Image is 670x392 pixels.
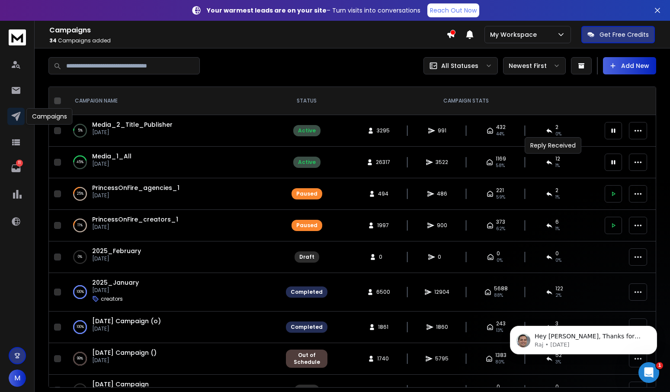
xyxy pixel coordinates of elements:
div: Out of Schedule [291,352,323,366]
p: – Turn visits into conversations [207,6,420,15]
span: 0 [555,383,559,390]
span: 1 [656,362,663,369]
span: 0 [497,383,500,390]
span: 44 % [496,131,504,138]
div: Completed [291,289,323,296]
span: 0% [555,257,561,264]
p: [DATE] [92,129,173,136]
span: 26317 [376,159,390,166]
p: creators [101,296,123,302]
button: M [9,370,26,387]
span: 2025_January [92,278,139,287]
strong: Your warmest leads are on your site [207,6,327,15]
a: [DATE] Campaign () [92,348,157,357]
a: [DATE] Campaign [92,380,149,389]
p: 11 % [77,221,83,230]
button: Add New [603,57,656,74]
span: 1 % [555,162,560,169]
p: [DATE] [92,224,178,231]
span: 1740 [377,355,389,362]
span: 0 % [555,131,561,138]
span: 80 % [495,359,504,366]
span: 122 [555,285,563,292]
div: Completed [291,324,323,331]
span: 3522 [436,159,448,166]
p: 0 % [78,253,82,261]
span: 0 [555,250,559,257]
a: Reach Out Now [427,3,479,17]
iframe: Intercom notifications message [497,308,670,369]
span: 2 [555,124,558,131]
p: 100 % [77,323,84,331]
button: Get Free Credits [581,26,655,43]
td: 100%2025_January[DATE]creators [64,273,281,312]
span: 373 [496,218,505,225]
a: Media_2_Title_Publisher [92,120,173,129]
td: 5%Media_2_Title_Publisher[DATE] [64,115,281,147]
span: 12904 [434,289,449,296]
span: 58 % [496,162,505,169]
p: Get Free Credits [599,30,649,39]
p: My Workspace [490,30,540,39]
span: 0 [497,250,500,257]
p: 25 % [77,190,83,198]
div: Paused [296,190,317,197]
span: 5795 [435,355,449,362]
span: 2 [555,187,558,194]
td: 25%PrincessOnFire_agencies_1[DATE] [64,178,281,210]
p: [DATE] [92,255,141,262]
span: 1 % [555,194,560,201]
td: 100%[DATE] Campaign (o)[DATE] [64,312,281,343]
span: 59 % [496,194,505,201]
td: 11%PrincessOnFire_creators_1[DATE] [64,210,281,241]
a: PrincessOnFire_creators_1 [92,215,178,224]
th: CAMPAIGN NAME [64,87,281,115]
span: 2 % [555,292,561,299]
p: 45 % [77,158,83,167]
p: [DATE] [92,192,180,199]
span: 432 [496,124,506,131]
a: 11 [7,160,25,177]
td: 99%[DATE] Campaign ()[DATE] [64,343,281,375]
span: 3295 [377,127,390,134]
span: 1861 [378,324,388,331]
p: Reach Out Now [430,6,477,15]
div: Paused [296,222,317,229]
span: 88 % [494,292,503,299]
span: 34 [49,37,57,44]
td: 0%2025_February[DATE] [64,241,281,273]
p: All Statuses [441,61,478,70]
p: 11 [16,160,23,167]
iframe: Intercom live chat [638,362,659,383]
td: 45%Media_1_All[DATE] [64,147,281,178]
span: 62 % [496,225,505,232]
a: 2025_February [92,247,141,255]
div: Reply Received [525,137,581,154]
span: 0 [438,254,446,260]
span: 900 [437,222,447,229]
div: Active [298,127,316,134]
th: STATUS [281,87,333,115]
img: logo [9,29,26,45]
span: 243 [496,320,506,327]
div: Campaigns [26,108,73,125]
p: [DATE] [92,357,157,364]
a: Media_1_All [92,152,131,161]
p: 99 % [77,354,83,363]
span: 1 % [555,225,560,232]
a: [DATE] Campaign (o) [92,317,161,325]
p: [DATE] [92,287,139,294]
p: [DATE] [92,161,131,167]
span: 0% [497,257,503,264]
span: 6500 [376,289,390,296]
